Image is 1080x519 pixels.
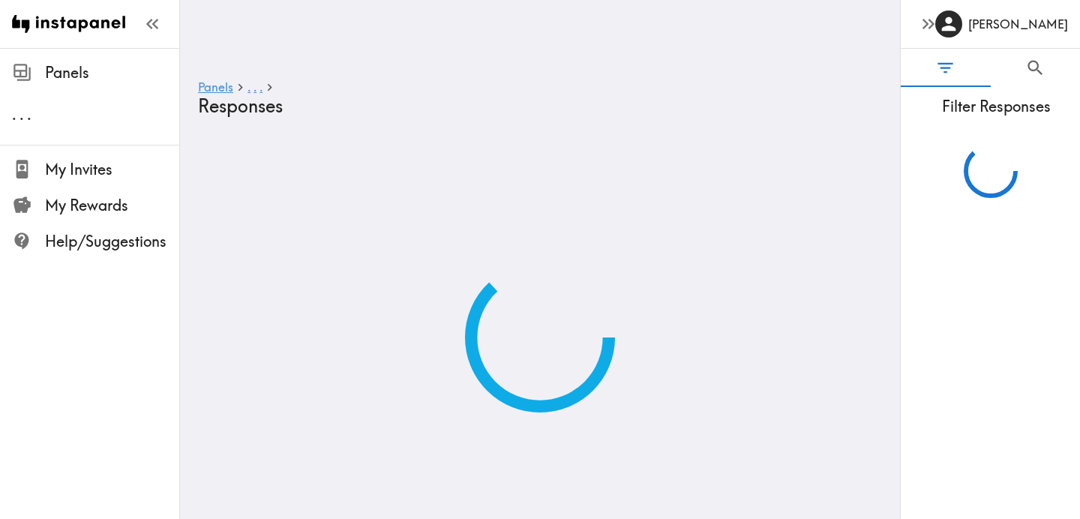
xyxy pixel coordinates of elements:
[19,105,24,124] span: .
[968,16,1068,32] h6: [PERSON_NAME]
[913,96,1080,117] span: Filter Responses
[198,95,870,117] h4: Responses
[27,105,31,124] span: .
[45,159,179,180] span: My Invites
[198,81,233,95] a: Panels
[253,79,256,94] span: .
[1025,58,1045,78] span: Search
[45,195,179,216] span: My Rewards
[259,79,262,94] span: .
[247,79,250,94] span: .
[247,81,262,95] a: ...
[45,231,179,252] span: Help/Suggestions
[901,49,991,87] button: Filter Responses
[12,105,16,124] span: .
[45,62,179,83] span: Panels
